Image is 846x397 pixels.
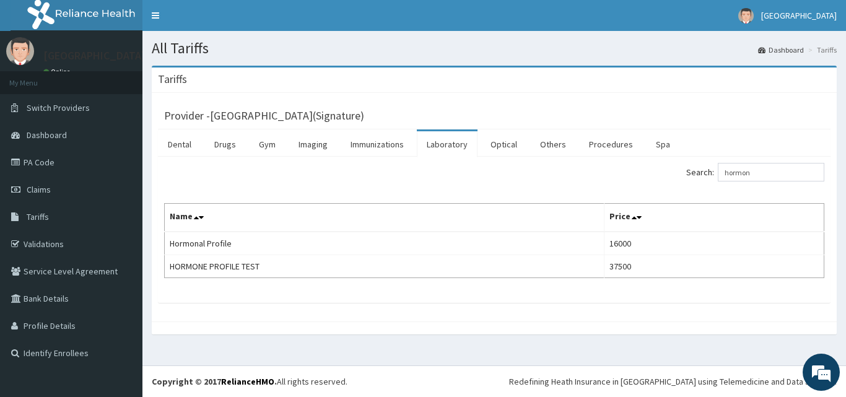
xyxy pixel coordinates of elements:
[646,131,680,157] a: Spa
[604,204,824,232] th: Price
[604,232,824,255] td: 16000
[718,163,824,181] input: Search:
[604,255,824,278] td: 37500
[761,10,837,21] span: [GEOGRAPHIC_DATA]
[158,74,187,85] h3: Tariffs
[165,204,604,232] th: Name
[221,376,274,387] a: RelianceHMO
[6,37,34,65] img: User Image
[27,102,90,113] span: Switch Providers
[204,131,246,157] a: Drugs
[530,131,576,157] a: Others
[43,50,146,61] p: [GEOGRAPHIC_DATA]
[27,211,49,222] span: Tariffs
[165,255,604,278] td: HORMONE PROFILE TEST
[152,376,277,387] strong: Copyright © 2017 .
[758,45,804,55] a: Dashboard
[142,365,846,397] footer: All rights reserved.
[152,40,837,56] h1: All Tariffs
[417,131,478,157] a: Laboratory
[509,375,837,388] div: Redefining Heath Insurance in [GEOGRAPHIC_DATA] using Telemedicine and Data Science!
[27,129,67,141] span: Dashboard
[738,8,754,24] img: User Image
[686,163,824,181] label: Search:
[43,68,73,76] a: Online
[341,131,414,157] a: Immunizations
[579,131,643,157] a: Procedures
[481,131,527,157] a: Optical
[289,131,338,157] a: Imaging
[158,131,201,157] a: Dental
[164,110,364,121] h3: Provider - [GEOGRAPHIC_DATA](Signature)
[805,45,837,55] li: Tariffs
[165,232,604,255] td: Hormonal Profile
[27,184,51,195] span: Claims
[249,131,286,157] a: Gym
